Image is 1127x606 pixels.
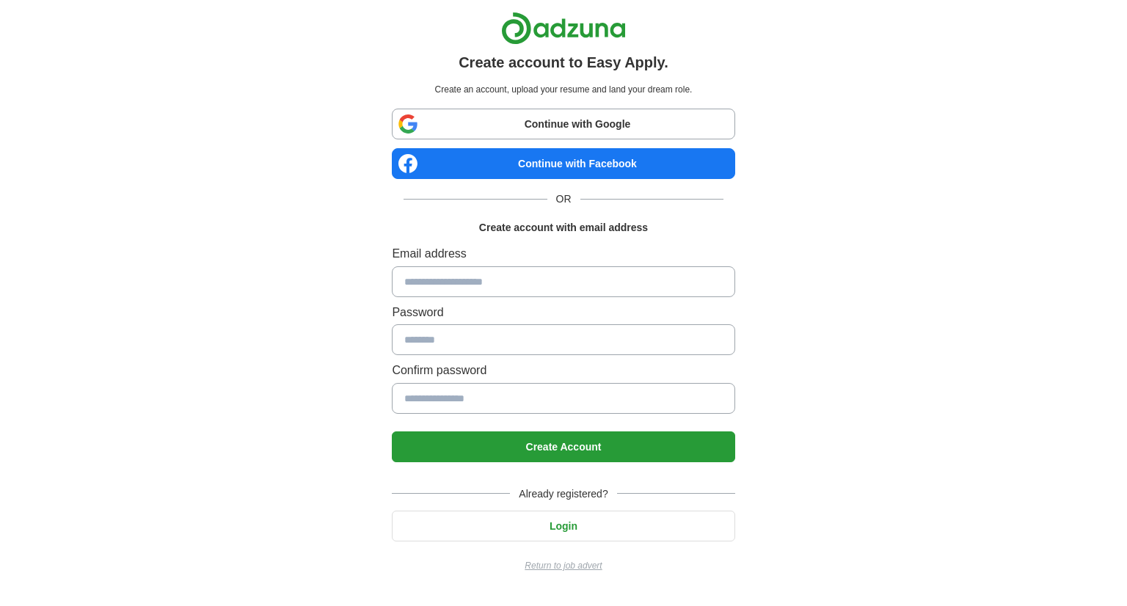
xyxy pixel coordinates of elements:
label: Confirm password [392,361,734,380]
button: Login [392,511,734,541]
a: Continue with Google [392,109,734,139]
label: Email address [392,244,734,263]
span: Already registered? [510,486,616,502]
a: Login [392,520,734,532]
label: Password [392,303,734,322]
img: Adzuna logo [501,12,626,45]
button: Create Account [392,431,734,462]
a: Return to job advert [392,559,734,573]
span: OR [547,191,580,207]
h1: Create account to Easy Apply. [459,51,668,74]
p: Create an account, upload your resume and land your dream role. [395,83,732,97]
a: Continue with Facebook [392,148,734,179]
h1: Create account with email address [479,219,648,236]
